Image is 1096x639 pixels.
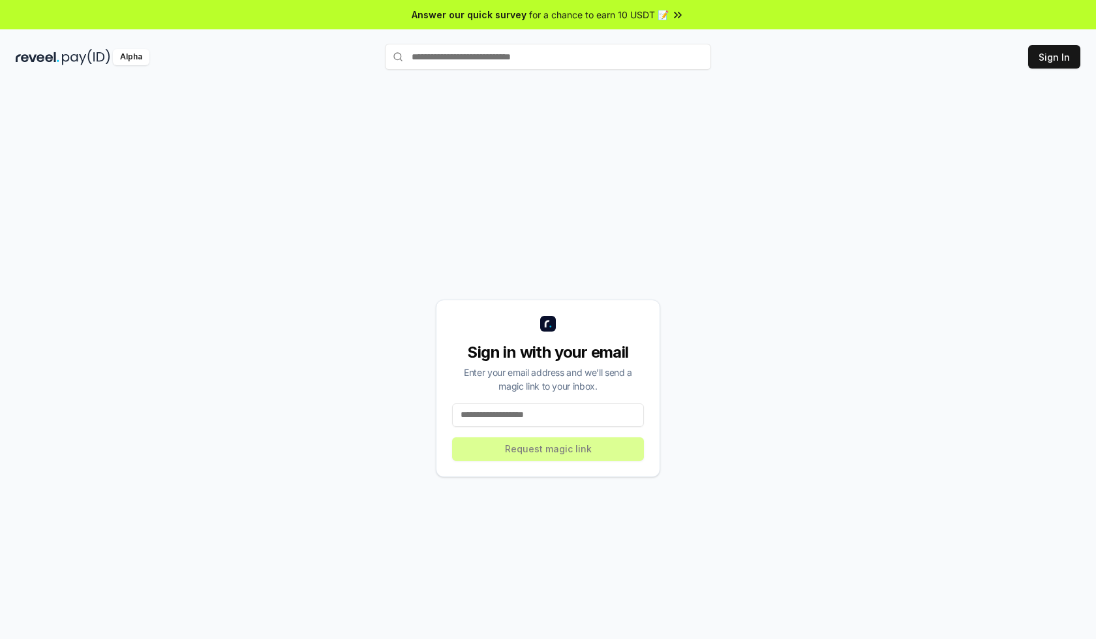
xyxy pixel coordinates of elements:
[113,49,149,65] div: Alpha
[540,316,556,332] img: logo_small
[452,366,644,393] div: Enter your email address and we’ll send a magic link to your inbox.
[452,342,644,363] div: Sign in with your email
[412,8,526,22] span: Answer our quick survey
[16,49,59,65] img: reveel_dark
[1028,45,1080,69] button: Sign In
[529,8,669,22] span: for a chance to earn 10 USDT 📝
[62,49,110,65] img: pay_id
